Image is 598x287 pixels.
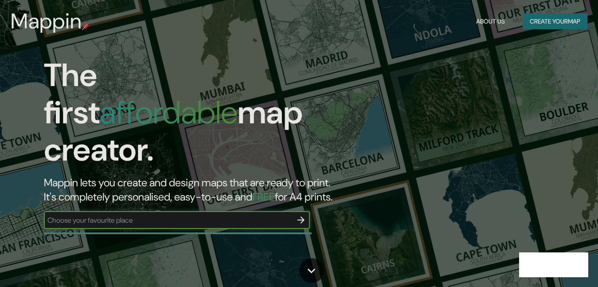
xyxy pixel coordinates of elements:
[82,23,89,30] img: mappin-pin
[252,190,275,204] h5: FREE
[473,13,508,30] button: About Us
[44,57,343,176] h1: The first map creator.
[523,13,587,30] button: Create yourmap
[11,9,82,34] h3: Mappin
[44,176,343,204] h2: Mappin lets you create and design maps that are ready to print. It's completely personalised, eas...
[100,92,238,133] h1: affordable
[519,252,588,277] iframe: Help widget launcher
[44,215,292,225] input: Choose your favourite place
